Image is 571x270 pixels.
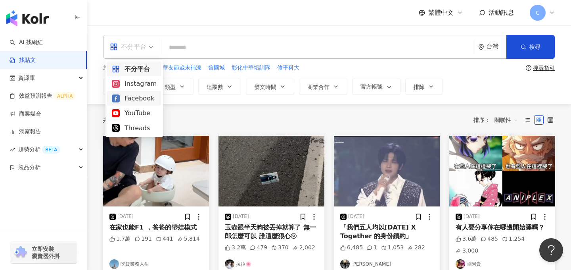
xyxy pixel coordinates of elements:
[103,117,136,123] div: 共 筆
[360,83,383,90] span: 官方帳號
[103,79,151,94] button: 內容形式
[456,247,478,255] div: 3,000
[109,259,119,269] img: KOL Avatar
[502,235,525,243] div: 1,254
[231,64,271,72] button: 彰化中華培訓隊
[10,147,15,152] span: rise
[110,40,146,53] div: 不分平台
[526,65,531,71] span: question-circle
[225,259,318,269] a: KOL Avatar拉拉🌸
[408,244,425,252] div: 282
[207,84,223,90] span: 追蹤數
[10,39,43,46] a: searchAI 找網紅
[487,43,506,50] div: 台灣
[352,79,400,94] button: 官方帳號
[103,136,209,206] img: post-image
[246,79,294,94] button: 發文時間
[10,56,36,64] a: 找貼文
[18,158,40,176] span: 競品分析
[539,238,563,262] iframe: Help Scout Beacon - Open
[478,44,484,50] span: environment
[536,8,540,17] span: C
[456,259,465,269] img: KOL Avatar
[109,235,130,243] div: 1.7萬
[473,114,523,126] div: 排序：
[414,84,425,90] span: 排除
[165,84,176,90] span: 類型
[456,259,549,269] a: KOL Avatar卓阿貴
[506,35,555,59] button: 搜尋
[32,245,59,260] span: 立即安裝 瀏覽器外掛
[293,244,315,252] div: 2,002
[112,65,120,73] span: appstore
[225,223,318,241] div: 玉壺跟半天狗被丟掉就算了 無一郎怎麼可以 誰這麼狠心😢
[277,64,299,72] span: 修平科大
[464,213,480,220] div: [DATE]
[367,244,377,252] div: 1
[112,79,157,89] div: Instagram
[271,244,289,252] div: 370
[340,223,433,241] div: 「我們五人均以[DATE] X Together 的身份續約」
[456,235,477,243] div: 3.6萬
[340,259,350,269] img: KOL Avatar
[109,259,203,269] a: KOL Avatar吃貨業務人生
[117,213,134,220] div: [DATE]
[250,244,267,252] div: 479
[225,244,246,252] div: 3.2萬
[405,79,443,94] button: 排除
[156,235,173,243] div: 441
[428,8,454,17] span: 繁體中文
[18,69,35,87] span: 資源庫
[109,223,203,232] div: 在家也能F1 ，爸爸的帶娃模式
[232,64,270,72] span: 彰化中華培訓隊
[254,84,276,90] span: 發文時間
[112,123,157,133] div: Threads
[340,259,433,269] a: KOL Avatar[PERSON_NAME]
[13,246,28,259] img: chrome extension
[299,79,347,94] button: 商業合作
[177,235,200,243] div: 5,814
[307,84,330,90] span: 商業合作
[334,136,440,206] img: post-image
[10,92,76,100] a: 效益預測報告ALPHA
[112,93,157,103] div: Facebook
[481,235,498,243] div: 485
[156,79,194,94] button: 類型
[277,64,300,72] button: 修平科大
[110,43,118,51] span: appstore
[494,114,518,126] span: 關聯性
[198,79,241,94] button: 追蹤數
[42,146,60,154] div: BETA
[533,65,555,71] div: 搜尋指引
[6,10,49,26] img: logo
[112,64,157,74] div: 不分平台
[489,9,514,16] span: 活動訊息
[18,141,60,158] span: 趨勢分析
[225,259,234,269] img: KOL Avatar
[381,244,404,252] div: 1,053
[103,64,142,72] span: 您可能感興趣：
[218,136,324,206] img: post-image
[134,235,152,243] div: 191
[529,44,540,50] span: 搜尋
[340,244,363,252] div: 6,485
[348,213,364,220] div: [DATE]
[148,64,201,72] span: 2022華友節歲末補漆
[148,64,202,72] button: 2022華友節歲末補漆
[10,128,41,136] a: 洞察報告
[456,223,549,232] div: 有人要分享你在哪邊開始睡嗎？
[112,108,157,118] div: YouTube
[10,110,41,118] a: 商案媒合
[208,64,225,72] button: 曾國城
[10,242,77,263] a: chrome extension立即安裝 瀏覽器外掛
[449,136,555,206] img: post-image
[208,64,225,72] span: 曾國城
[233,213,249,220] div: [DATE]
